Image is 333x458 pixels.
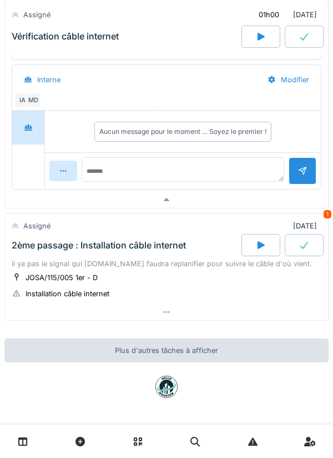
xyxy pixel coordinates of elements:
div: [DATE] [293,221,321,231]
div: il ya pas le signal qui [DOMAIN_NAME] faudra replanifier pour suivre le câble d'où vient. [12,258,321,269]
div: Plus d'autres tâches à afficher [4,338,329,362]
div: Assigné [23,9,51,20]
div: 1 [324,210,331,218]
div: Assigné [23,221,51,231]
div: Aucun message pour le moment … Soyez le premier ! [99,127,266,137]
img: badge-BVDL4wpA.svg [155,376,178,398]
div: Installation câble internet [26,288,109,299]
div: 2ème passage : Installation câble internet [12,240,186,251]
div: Vérification câble internet [12,31,119,42]
div: JOSA/115/005 1er - D [26,272,98,283]
div: 01h00 [259,9,279,20]
div: MD [26,92,41,108]
div: IA [14,92,30,108]
div: Modifier [258,69,319,90]
div: [DATE] [249,4,321,25]
div: Interne [37,74,60,85]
